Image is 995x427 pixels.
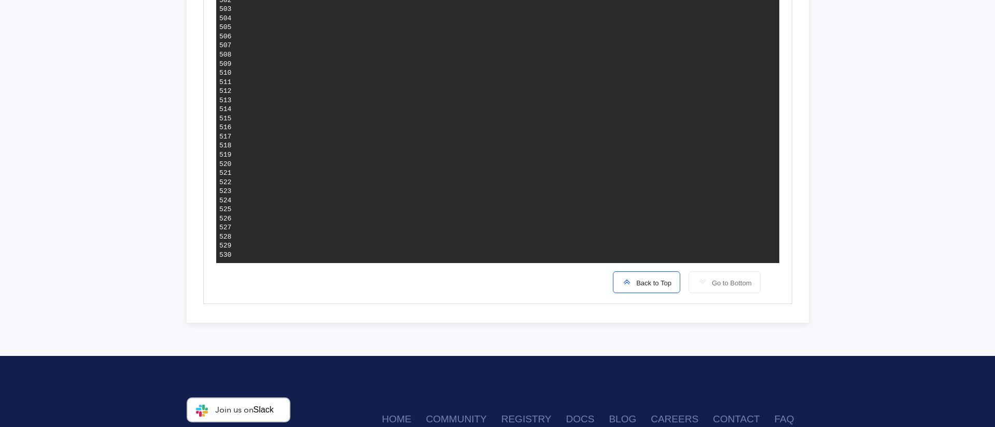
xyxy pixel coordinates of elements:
[219,14,231,23] div: 504
[219,105,231,114] div: 514
[219,96,231,105] div: 513
[622,277,632,287] img: scroll-to-icon.svg
[219,178,231,187] div: 522
[613,271,680,293] button: Back to Top
[219,196,231,205] div: 524
[219,132,231,142] div: 517
[219,205,231,214] div: 525
[219,114,231,123] div: 515
[689,271,761,293] button: Go to Bottom
[219,32,231,42] div: 506
[219,223,231,232] div: 527
[708,279,752,287] span: Go to Bottom
[187,397,290,422] a: Join us onSlack
[219,241,231,251] div: 529
[219,150,231,160] div: 519
[219,78,231,87] div: 511
[219,50,231,60] div: 508
[219,23,231,32] div: 505
[219,87,231,96] div: 512
[219,169,231,178] div: 521
[219,60,231,69] div: 509
[219,5,231,14] div: 503
[632,279,671,287] span: Back to Top
[219,232,231,242] div: 528
[943,377,995,427] iframe: Chat Widget
[219,251,231,260] div: 530
[697,277,708,287] img: scroll-to-icon-light-gray.svg
[219,68,231,78] div: 510
[219,123,231,132] div: 516
[219,187,231,196] div: 523
[219,160,231,169] div: 520
[219,141,231,150] div: 518
[219,41,231,50] div: 507
[254,405,274,414] span: Slack
[219,214,231,224] div: 526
